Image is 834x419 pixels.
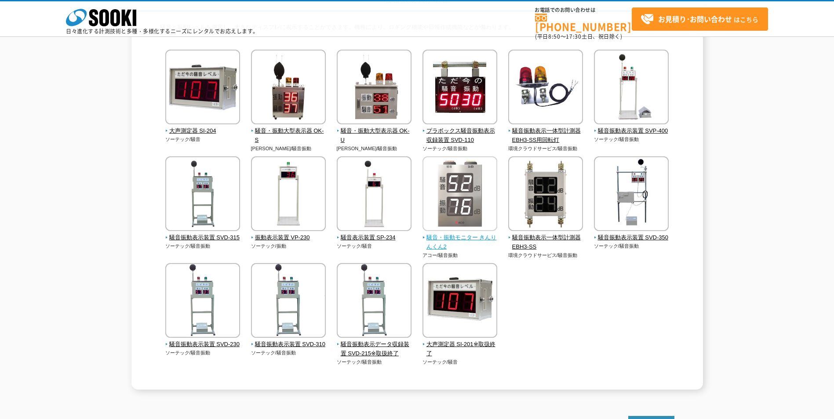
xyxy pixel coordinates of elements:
a: お見積り･お問い合わせはこちら [632,7,768,31]
span: プラボックス騒音振動表示収録装置 SVD-110 [422,126,498,145]
span: 騒音振動表示装置 SVD-230 [165,340,240,349]
img: 騒音振動表示一体型計測器 EBH3-SS [508,156,583,233]
img: 騒音振動表示装置 SVD-230 [165,263,240,340]
p: ソーテック/騒音 [165,136,240,143]
img: 騒音・振動大型表示器 OK-U [337,50,412,126]
p: 日々進化する計測技術と多種・多様化するニーズにレンタルでお応えします。 [66,29,259,34]
img: 騒音・振動大型表示器 OK-S [251,50,326,126]
span: 騒音振動表示装置 SVD-315 [165,233,240,242]
span: はこちら [641,13,758,26]
img: 大声測定器 SI-201※取扱終了 [422,263,497,340]
img: 騒音振動表示装置 SVD-315 [165,156,240,233]
p: ソーテック/騒音振動 [165,349,240,357]
img: 騒音振動表示一体型計測器 EBH3-SS用回転灯 [508,50,583,126]
p: ソーテック/騒音振動 [422,145,498,152]
img: 騒音振動表示データ収録装置 SVD-215※取扱終了 [337,263,412,340]
p: アコー/騒音振動 [422,252,498,259]
span: 17:30 [566,33,582,40]
span: 騒音・振動モニター きんりんくん2 [422,233,498,252]
p: ソーテック/騒音振動 [594,242,669,250]
a: 騒音振動表示一体型計測器 EBH3-SS用回転灯 [508,118,583,144]
p: 環境クラウドサービス/騒音振動 [508,145,583,152]
img: 大声測定器 SI-204 [165,50,240,126]
span: お電話でのお問い合わせは [535,7,632,13]
p: ソーテック/騒音振動 [337,358,412,366]
a: [PHONE_NUMBER] [535,14,632,32]
span: 騒音・振動大型表示器 OK-U [337,126,412,145]
img: 騒音表示装置 SP-234 [337,156,412,233]
a: 騒音振動表示装置 SVD-230 [165,332,240,349]
span: 騒音振動表示データ収録装置 SVD-215※取扱終了 [337,340,412,358]
p: ソーテック/振動 [251,242,326,250]
p: [PERSON_NAME]/騒音振動 [251,145,326,152]
img: 騒音振動表示装置 SVP-400 [594,50,669,126]
img: 騒音振動表示装置 SVD-350 [594,156,669,233]
a: 騒音振動表示装置 SVP-400 [594,118,669,136]
a: 騒音振動表示装置 SVD-310 [251,332,326,349]
img: 騒音・振動モニター きんりんくん2 [422,156,497,233]
span: 振動表示装置 VP-230 [251,233,326,242]
p: ソーテック/騒音振動 [165,242,240,250]
a: 騒音・振動モニター きんりんくん2 [422,225,498,251]
span: 8:50 [548,33,561,40]
strong: お見積り･お問い合わせ [658,14,732,24]
span: 騒音振動表示装置 SVP-400 [594,126,669,136]
span: 騒音振動表示装置 SVD-310 [251,340,326,349]
p: ソーテック/騒音 [422,358,498,366]
span: 騒音振動表示装置 SVD-350 [594,233,669,242]
img: プラボックス騒音振動表示収録装置 SVD-110 [422,50,497,126]
span: 騒音表示装置 SP-234 [337,233,412,242]
p: ソーテック/騒音 [337,242,412,250]
a: 振動表示装置 VP-230 [251,225,326,242]
img: 騒音振動表示装置 SVD-310 [251,263,326,340]
p: ソーテック/騒音振動 [251,349,326,357]
a: 騒音振動表示一体型計測器 EBH3-SS [508,225,583,251]
a: 大声測定器 SI-204 [165,118,240,136]
a: 騒音表示装置 SP-234 [337,225,412,242]
span: 大声測定器 SI-204 [165,126,240,136]
p: [PERSON_NAME]/騒音振動 [337,145,412,152]
p: ソーテック/騒音振動 [594,136,669,143]
a: 騒音振動表示データ収録装置 SVD-215※取扱終了 [337,332,412,358]
a: 騒音・振動大型表示器 OK-S [251,118,326,144]
img: 振動表示装置 VP-230 [251,156,326,233]
span: 騒音振動表示一体型計測器 EBH3-SS用回転灯 [508,126,583,145]
a: 騒音振動表示装置 SVD-315 [165,225,240,242]
a: 騒音・振動大型表示器 OK-U [337,118,412,144]
span: 騒音振動表示一体型計測器 EBH3-SS [508,233,583,252]
a: 大声測定器 SI-201※取扱終了 [422,332,498,358]
p: 環境クラウドサービス/騒音振動 [508,252,583,259]
span: 騒音・振動大型表示器 OK-S [251,126,326,145]
a: プラボックス騒音振動表示収録装置 SVD-110 [422,118,498,144]
span: (平日 ～ 土日、祝日除く) [535,33,622,40]
span: 大声測定器 SI-201※取扱終了 [422,340,498,358]
a: 騒音振動表示装置 SVD-350 [594,225,669,242]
